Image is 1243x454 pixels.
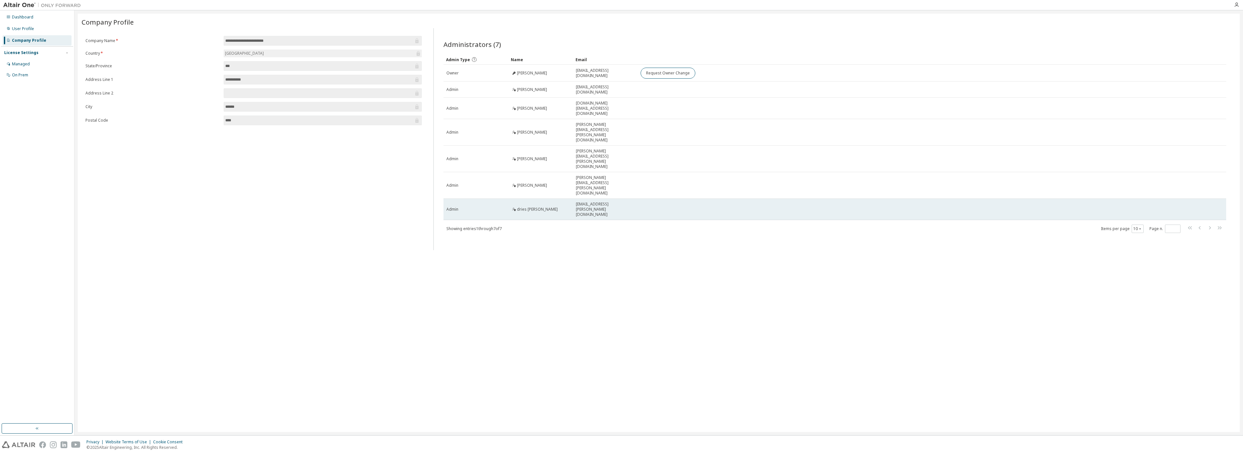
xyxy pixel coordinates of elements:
[106,439,153,445] div: Website Terms of Use
[85,63,220,69] label: State/Province
[446,57,470,62] span: Admin Type
[517,156,547,161] span: [PERSON_NAME]
[12,61,30,67] div: Managed
[517,183,547,188] span: [PERSON_NAME]
[511,54,570,65] div: Name
[12,15,33,20] div: Dashboard
[446,130,458,135] span: Admin
[446,87,458,92] span: Admin
[517,130,547,135] span: [PERSON_NAME]
[85,51,220,56] label: Country
[641,68,695,79] button: Request Owner Change
[224,50,265,57] div: [GEOGRAPHIC_DATA]
[517,106,547,111] span: [PERSON_NAME]
[576,175,635,196] span: [PERSON_NAME][EMAIL_ADDRESS][PERSON_NAME][DOMAIN_NAME]
[517,207,558,212] span: dries [PERSON_NAME]
[12,26,34,31] div: User Profile
[1133,226,1142,231] button: 10
[576,84,635,95] span: [EMAIL_ADDRESS][DOMAIN_NAME]
[85,104,220,109] label: City
[4,50,39,55] div: License Settings
[446,183,458,188] span: Admin
[12,72,28,78] div: On Prem
[576,68,635,78] span: [EMAIL_ADDRESS][DOMAIN_NAME]
[50,441,57,448] img: instagram.svg
[443,40,501,49] span: Administrators (7)
[576,202,635,217] span: [EMAIL_ADDRESS][PERSON_NAME][DOMAIN_NAME]
[12,38,46,43] div: Company Profile
[576,122,635,143] span: [PERSON_NAME][EMAIL_ADDRESS][PERSON_NAME][DOMAIN_NAME]
[446,226,502,231] span: Showing entries 1 through 7 of 7
[576,149,635,169] span: [PERSON_NAME][EMAIL_ADDRESS][PERSON_NAME][DOMAIN_NAME]
[446,156,458,161] span: Admin
[39,441,46,448] img: facebook.svg
[86,445,186,450] p: © 2025 Altair Engineering, Inc. All Rights Reserved.
[85,77,220,82] label: Address Line 1
[71,441,81,448] img: youtube.svg
[85,38,220,43] label: Company Name
[446,106,458,111] span: Admin
[576,54,635,65] div: Email
[3,2,84,8] img: Altair One
[576,101,635,116] span: [DOMAIN_NAME][EMAIL_ADDRESS][DOMAIN_NAME]
[82,17,134,27] span: Company Profile
[153,439,186,445] div: Cookie Consent
[86,439,106,445] div: Privacy
[2,441,35,448] img: altair_logo.svg
[446,71,459,76] span: Owner
[1101,225,1144,233] span: Items per page
[61,441,67,448] img: linkedin.svg
[446,207,458,212] span: Admin
[517,71,547,76] span: [PERSON_NAME]
[85,91,220,96] label: Address Line 2
[85,118,220,123] label: Postal Code
[517,87,547,92] span: [PERSON_NAME]
[1149,225,1181,233] span: Page n.
[224,50,421,57] div: [GEOGRAPHIC_DATA]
